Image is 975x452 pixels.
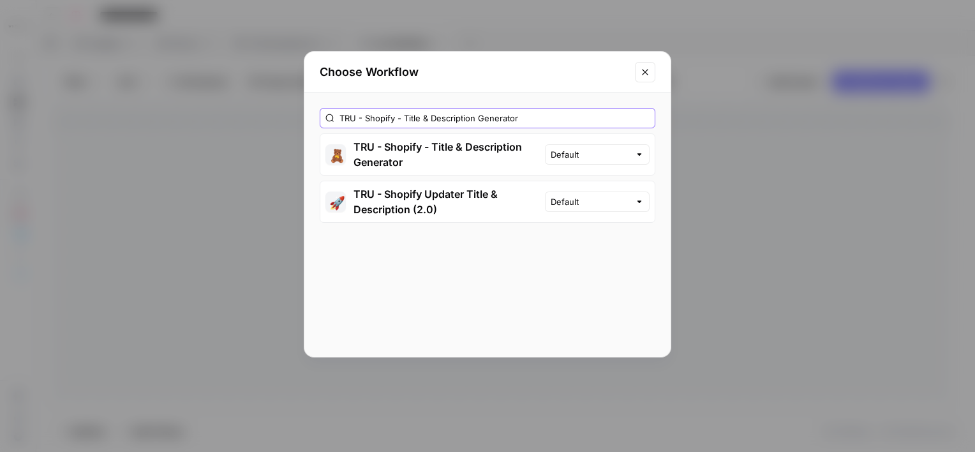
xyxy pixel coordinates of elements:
button: 🧸TRU - Shopify - Title & Description Generator [320,134,545,175]
input: Default [551,195,630,208]
h2: Choose Workflow [320,63,627,81]
span: 🚀 [329,195,342,208]
input: Default [551,148,630,161]
button: Close modal [635,62,655,82]
input: Search Workflows [339,112,650,124]
button: 🚀TRU - Shopify Updater Title & Description (2.0) [320,181,545,222]
span: 🧸 [329,148,342,161]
